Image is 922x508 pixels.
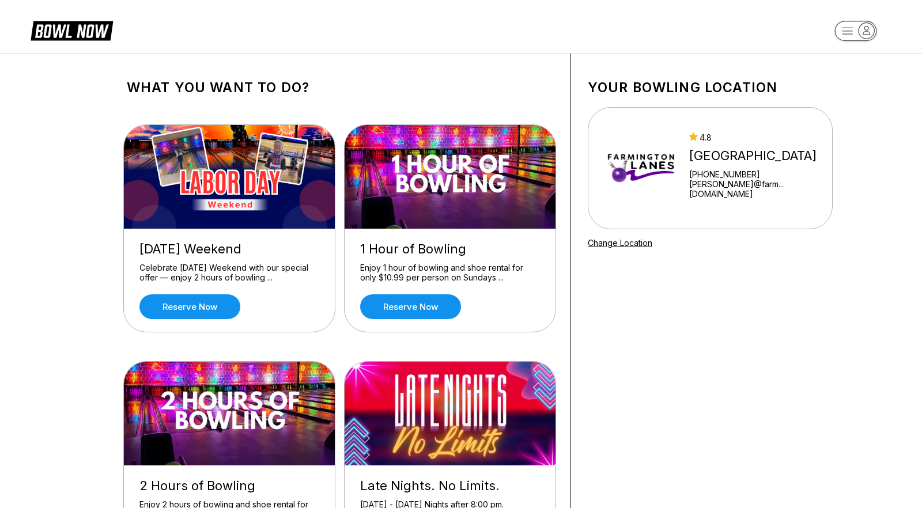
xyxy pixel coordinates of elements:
[689,132,827,142] div: 4.8
[127,79,553,96] h1: What you want to do?
[124,362,336,465] img: 2 Hours of Bowling
[603,125,679,211] img: Farmington Lanes
[689,148,827,164] div: [GEOGRAPHIC_DATA]
[689,169,827,179] div: [PHONE_NUMBER]
[139,294,240,319] a: Reserve now
[689,179,827,199] a: [PERSON_NAME]@farm...[DOMAIN_NAME]
[139,241,319,257] div: [DATE] Weekend
[345,125,557,229] img: 1 Hour of Bowling
[360,263,540,283] div: Enjoy 1 hour of bowling and shoe rental for only $10.99 per person on Sundays ...
[588,238,652,248] a: Change Location
[139,263,319,283] div: Celebrate [DATE] Weekend with our special offer — enjoy 2 hours of bowling ...
[588,79,833,96] h1: Your bowling location
[124,125,336,229] img: Labor Day Weekend
[360,294,461,319] a: Reserve now
[345,362,557,465] img: Late Nights. No Limits.
[360,241,540,257] div: 1 Hour of Bowling
[139,478,319,494] div: 2 Hours of Bowling
[360,478,540,494] div: Late Nights. No Limits.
